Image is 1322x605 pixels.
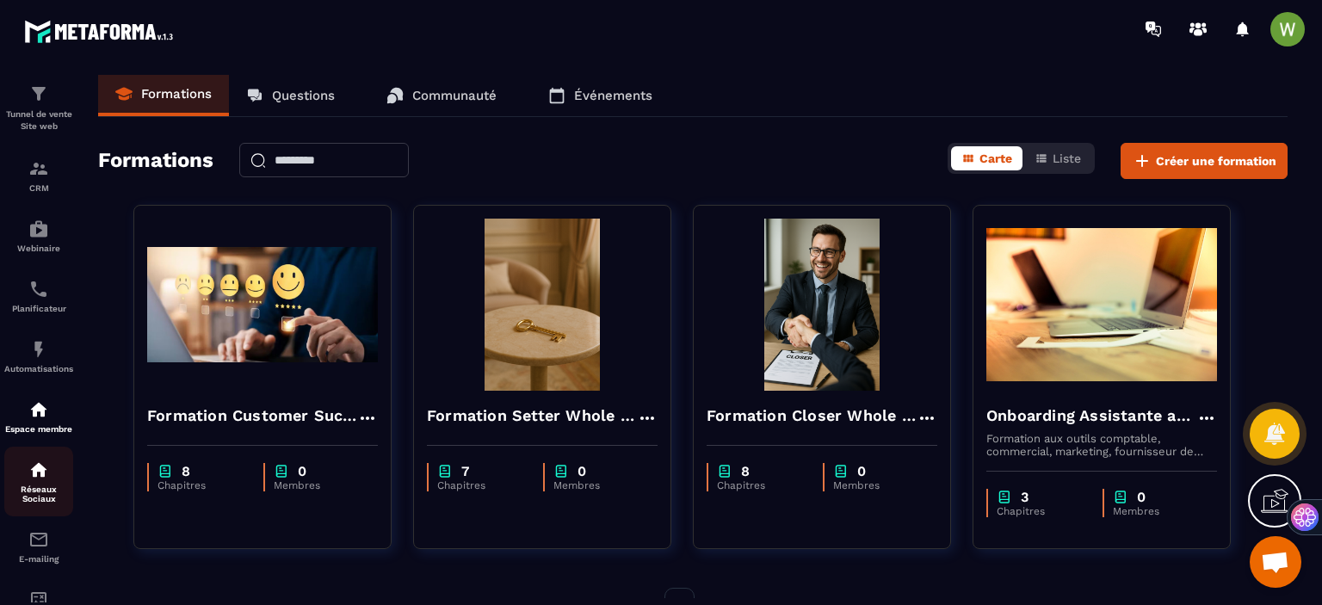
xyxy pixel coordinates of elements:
a: Communauté [369,75,514,116]
h4: Formation Setter Whole Pear [427,404,637,428]
img: scheduler [28,279,49,299]
a: Questions [229,75,352,116]
span: Créer une formation [1156,152,1276,170]
p: Automatisations [4,364,73,373]
p: E-mailing [4,554,73,564]
a: formation-backgroundFormation Customer Success Manager Whole Pearchapter8Chapitreschapter0Membres [133,205,413,571]
p: Webinaire [4,244,73,253]
p: Communauté [412,88,497,103]
p: 0 [857,463,866,479]
img: formation [28,158,49,179]
div: Ouvrir le chat [1250,536,1301,588]
img: chapter [833,463,849,479]
a: schedulerschedulerPlanificateur [4,266,73,326]
span: Liste [1053,151,1081,165]
p: Formations [141,86,212,102]
h4: Formation Closer Whole Pear [707,404,917,428]
p: Planificateur [4,304,73,313]
h2: Formations [98,143,213,179]
a: formation-backgroundFormation Setter Whole Pearchapter7Chapitreschapter0Membres [413,205,693,571]
a: formation-backgroundFormation Closer Whole Pearchapter8Chapitreschapter0Membres [693,205,973,571]
img: automations [28,219,49,239]
img: formation-background [427,219,658,391]
a: automationsautomationsAutomatisations [4,326,73,386]
img: formation [28,83,49,104]
button: Créer une formation [1121,143,1288,179]
img: logo [24,15,179,47]
img: formation-background [147,219,378,391]
p: Questions [272,88,335,103]
p: Tunnel de vente Site web [4,108,73,133]
img: chapter [158,463,173,479]
a: Événements [531,75,670,116]
a: formationformationTunnel de vente Site web [4,71,73,145]
a: formation-backgroundOnboarding Assistante administrative et commercialeFormation aux outils compt... [973,205,1252,571]
span: Carte [979,151,1012,165]
p: 7 [461,463,469,479]
p: Formation aux outils comptable, commercial, marketing, fournisseur de production patrimoniaux [986,432,1217,458]
p: Chapitres [158,479,246,491]
img: automations [28,399,49,420]
img: chapter [553,463,569,479]
h4: Onboarding Assistante administrative et commerciale [986,404,1196,428]
p: 8 [182,463,190,479]
p: Chapitres [997,505,1085,517]
p: 3 [1021,489,1029,505]
a: automationsautomationsEspace membre [4,386,73,447]
p: 8 [741,463,750,479]
img: formation-background [707,219,937,391]
img: chapter [997,489,1012,505]
p: Membres [274,479,361,491]
a: automationsautomationsWebinaire [4,206,73,266]
p: Membres [1113,505,1200,517]
a: social-networksocial-networkRéseaux Sociaux [4,447,73,516]
p: Chapitres [717,479,806,491]
img: chapter [274,463,289,479]
button: Carte [951,146,1022,170]
img: chapter [1113,489,1128,505]
p: Membres [553,479,640,491]
img: chapter [717,463,732,479]
a: emailemailE-mailing [4,516,73,577]
a: Formations [98,75,229,116]
p: Chapitres [437,479,526,491]
p: 0 [298,463,306,479]
p: Membres [833,479,920,491]
p: 0 [578,463,586,479]
p: Espace membre [4,424,73,434]
img: social-network [28,460,49,480]
p: CRM [4,183,73,193]
img: chapter [437,463,453,479]
img: formation-background [986,219,1217,391]
p: 0 [1137,489,1146,505]
h4: Formation Customer Success Manager Whole Pear [147,404,357,428]
button: Liste [1024,146,1091,170]
p: Réseaux Sociaux [4,485,73,503]
img: email [28,529,49,550]
p: Événements [574,88,652,103]
a: formationformationCRM [4,145,73,206]
img: automations [28,339,49,360]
